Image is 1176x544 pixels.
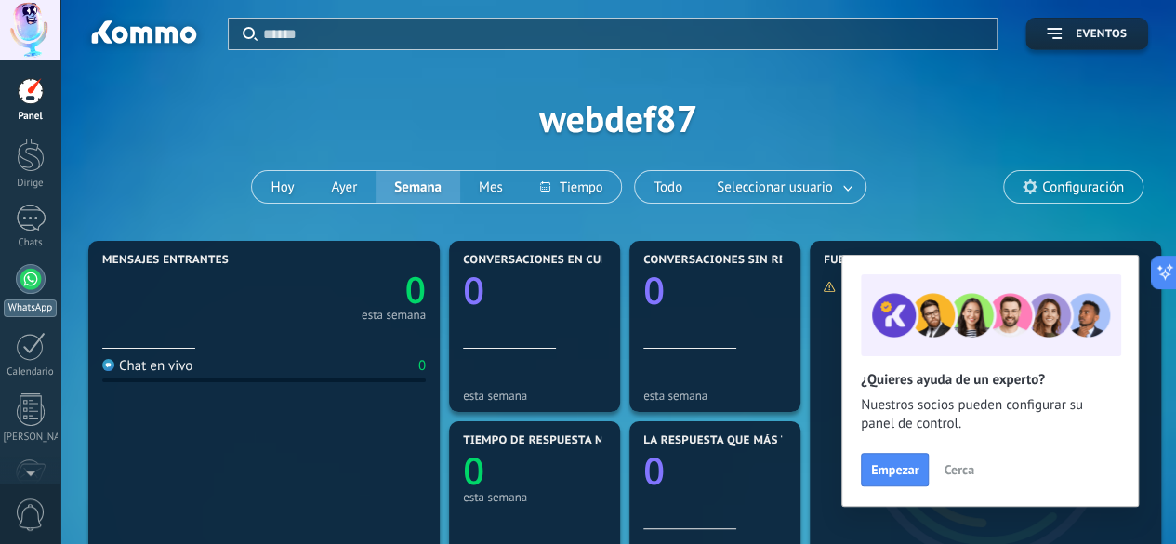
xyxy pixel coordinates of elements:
font: [PERSON_NAME] [4,431,77,444]
font: Dirige [17,177,43,190]
text: 0 [643,444,665,496]
text: 0 [463,264,484,315]
button: Seleccionar usuario [701,171,865,203]
button: Hoy [252,171,312,203]
font: Semana [394,179,442,196]
font: Fuentes de plomo [824,253,935,267]
font: Tiempo de respuesta medio [463,433,633,447]
font: Mes [479,179,503,196]
font: Hoy [271,179,294,196]
font: Conversaciones sin respuesta [643,253,835,267]
button: Mes [460,171,522,203]
button: Ayer [312,171,376,203]
font: WhatsApp [8,301,52,314]
font: Mensajes entrantes [102,253,229,267]
a: 0 [264,265,426,314]
img: Chat en vivo [102,359,114,371]
button: Semana [376,171,460,203]
font: ¿Quieres ayuda de un experto? [861,371,1045,389]
font: Cerca [944,461,973,478]
font: esta semana [362,307,426,323]
button: Eventos [1025,18,1148,50]
text: 0 [463,444,484,496]
font: esta semana [643,388,707,404]
text: 0 [643,264,665,315]
font: Chats [18,236,42,249]
font: Nuestros socios pueden configurar su panel de control. [861,396,1083,432]
font: Eventos [1076,27,1127,41]
font: Todo [654,179,682,196]
font: La respuesta que más tiempo lleva esperando [643,433,932,447]
font: Panel [18,110,42,123]
font: Configuración [1042,179,1124,196]
font: Chat en vivo [119,357,192,375]
font: Calendario [7,365,53,378]
font: esta semana [463,388,527,404]
button: Cerca [935,456,982,484]
font: Conversaciones en curso [463,253,624,267]
text: 0 [405,265,426,314]
font: Seleccionar usuario [717,179,833,196]
button: Todo [635,171,701,203]
button: Tiempo [522,171,622,203]
font: Empezar [871,461,918,478]
button: Empezar [861,453,929,486]
font: Ayer [331,179,357,196]
font: esta semana [463,489,527,505]
font: 0 [418,357,426,375]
